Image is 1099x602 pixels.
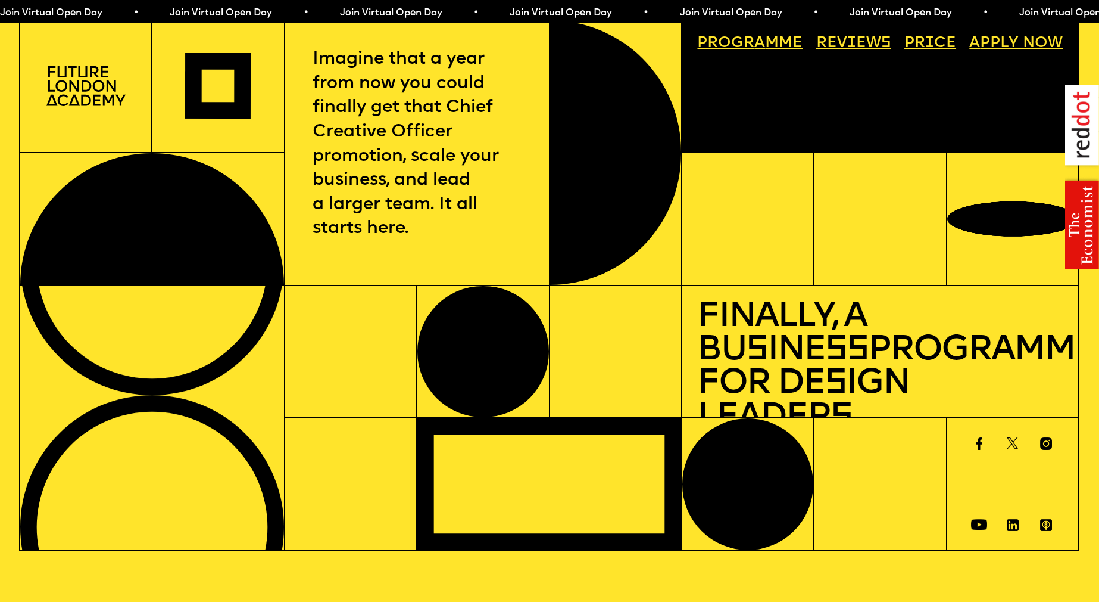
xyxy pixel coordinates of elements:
[808,28,899,58] a: Reviews
[132,8,137,18] span: •
[313,48,521,241] p: Imagine that a year from now you could finally get that Chief Creative Officer promotion, scale y...
[897,28,964,58] a: Price
[690,28,811,58] a: Programme
[825,367,846,402] span: s
[825,333,868,368] span: ss
[472,8,477,18] span: •
[969,36,980,51] span: A
[697,301,1063,435] h1: Finally, a Bu ine Programme for De ign Leader
[746,333,767,368] span: s
[962,28,1071,58] a: Apply now
[302,8,307,18] span: •
[754,36,765,51] span: a
[811,8,817,18] span: •
[831,401,852,436] span: s
[642,8,647,18] span: •
[981,8,986,18] span: •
